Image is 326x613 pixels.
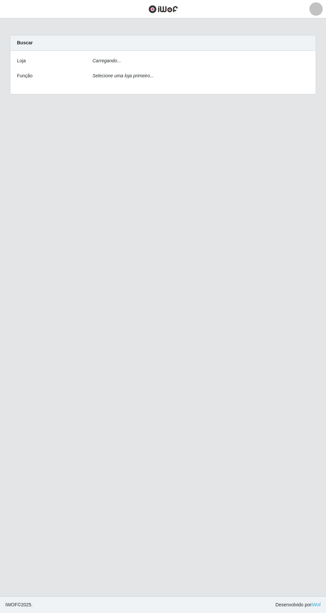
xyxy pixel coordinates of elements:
[92,58,121,63] i: Carregando...
[17,72,33,79] label: Função
[148,5,178,13] img: CoreUI Logo
[311,602,321,607] a: iWof
[5,602,18,607] span: IWOF
[275,601,321,608] span: Desenvolvido por
[17,57,26,64] label: Loja
[17,40,33,45] strong: Buscar
[92,73,154,78] i: Selecione uma loja primeiro...
[5,601,33,608] span: © 2025 .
